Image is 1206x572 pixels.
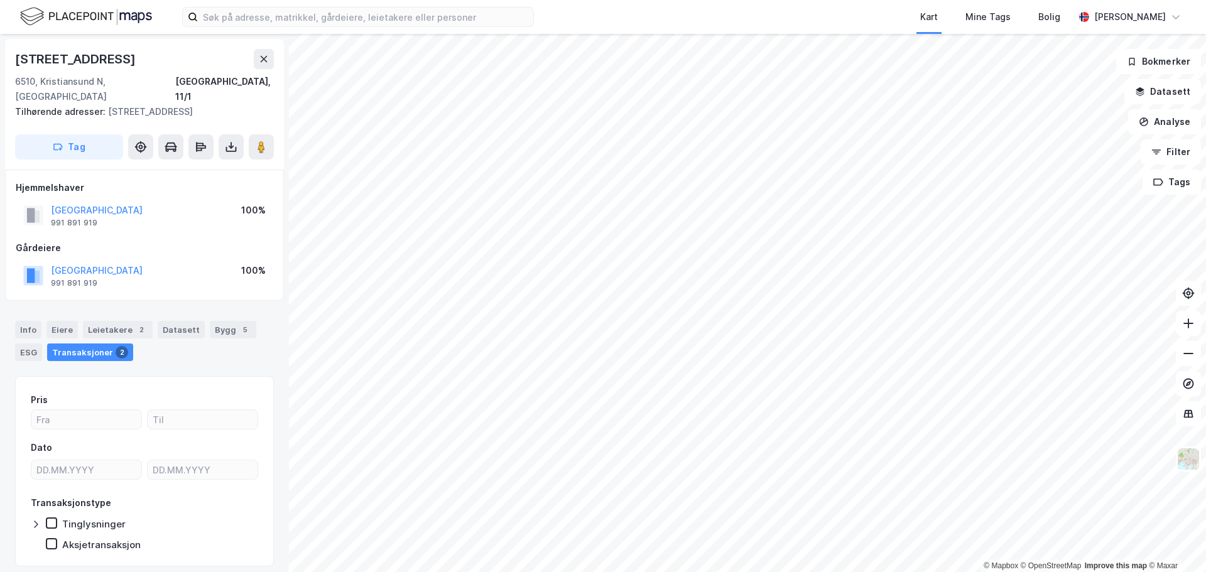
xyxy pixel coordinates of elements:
input: Til [148,410,258,429]
div: Mine Tags [965,9,1011,24]
div: Hjemmelshaver [16,180,273,195]
a: Mapbox [984,561,1018,570]
div: Kontrollprogram for chat [1143,512,1206,572]
iframe: Chat Widget [1143,512,1206,572]
div: ESG [15,343,42,361]
div: Gårdeiere [16,240,273,256]
span: Tilhørende adresser: [15,106,108,117]
div: Pris [31,392,48,407]
img: logo.f888ab2527a4732fd821a326f86c7f29.svg [20,6,152,28]
div: Leietakere [83,321,153,338]
button: Datasett [1124,79,1201,104]
div: Bolig [1038,9,1060,24]
div: Kart [920,9,938,24]
div: [STREET_ADDRESS] [15,104,264,119]
button: Tags [1143,170,1201,195]
div: 991 891 919 [51,218,97,228]
div: 2 [116,346,128,359]
div: 100% [241,203,266,218]
button: Filter [1141,139,1201,165]
div: Bygg [210,321,256,338]
a: Improve this map [1085,561,1147,570]
div: Info [15,321,41,338]
div: Eiere [46,321,78,338]
div: 2 [135,323,148,336]
div: Tinglysninger [62,518,126,530]
div: Transaksjoner [47,343,133,361]
div: [STREET_ADDRESS] [15,49,138,69]
div: Aksjetransaksjon [62,539,141,551]
div: 5 [239,323,251,336]
input: DD.MM.YYYY [31,460,141,479]
div: 991 891 919 [51,278,97,288]
input: Fra [31,410,141,429]
img: Z [1176,447,1200,471]
div: Dato [31,440,52,455]
button: Tag [15,134,123,159]
div: 6510, Kristiansund N, [GEOGRAPHIC_DATA] [15,74,175,104]
div: [PERSON_NAME] [1094,9,1166,24]
div: Datasett [158,321,205,338]
a: OpenStreetMap [1021,561,1082,570]
div: 100% [241,263,266,278]
button: Analyse [1128,109,1201,134]
div: Transaksjonstype [31,495,111,510]
input: Søk på adresse, matrikkel, gårdeiere, leietakere eller personer [198,8,533,26]
button: Bokmerker [1116,49,1201,74]
input: DD.MM.YYYY [148,460,258,479]
div: [GEOGRAPHIC_DATA], 11/1 [175,74,274,104]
